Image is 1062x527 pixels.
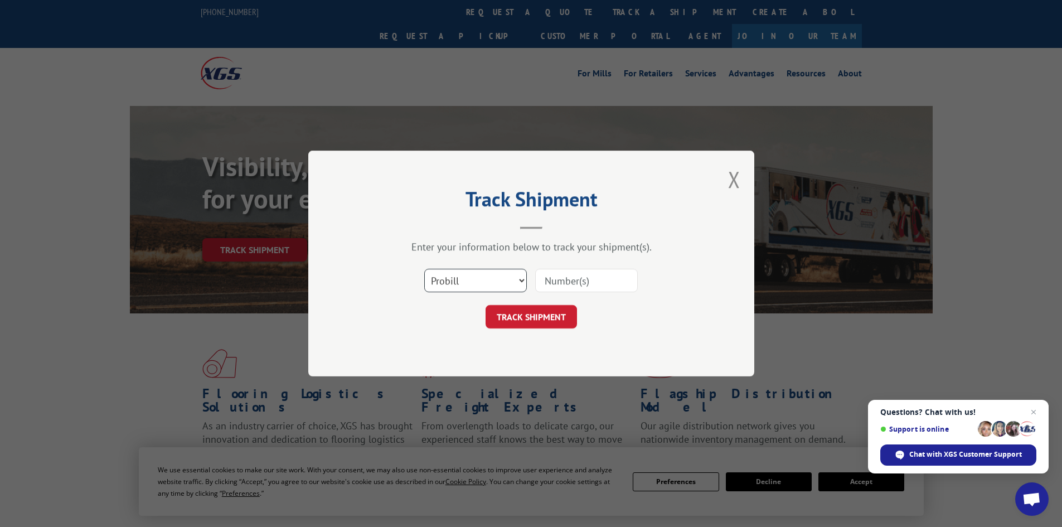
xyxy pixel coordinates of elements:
[1027,405,1040,419] span: Close chat
[364,191,699,212] h2: Track Shipment
[364,240,699,253] div: Enter your information below to track your shipment(s).
[535,269,638,292] input: Number(s)
[728,165,740,194] button: Close modal
[880,425,974,433] span: Support is online
[909,449,1022,460] span: Chat with XGS Customer Support
[880,444,1036,466] div: Chat with XGS Customer Support
[880,408,1036,417] span: Questions? Chat with us!
[486,305,577,328] button: TRACK SHIPMENT
[1015,482,1049,516] div: Open chat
